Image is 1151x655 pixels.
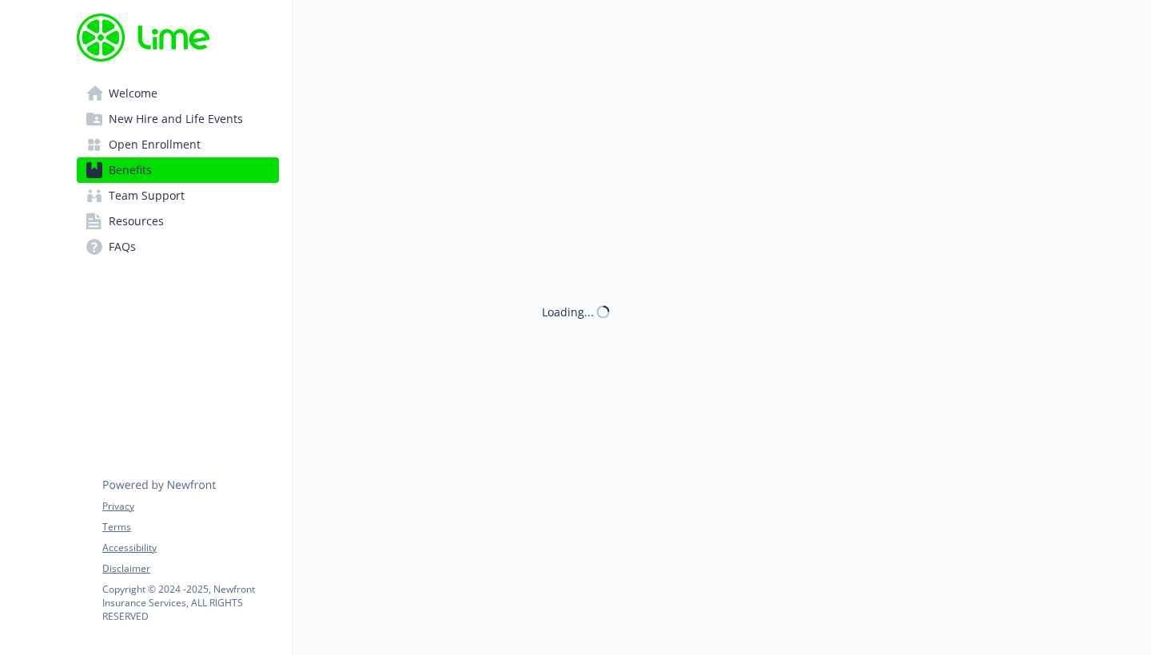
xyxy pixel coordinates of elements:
[77,157,279,183] a: Benefits
[102,541,278,555] a: Accessibility
[77,183,279,208] a: Team Support
[542,304,594,320] div: Loading...
[77,81,279,106] a: Welcome
[109,132,201,157] span: Open Enrollment
[109,106,243,132] span: New Hire and Life Events
[109,208,164,234] span: Resources
[102,499,278,514] a: Privacy
[102,562,278,576] a: Disclaimer
[77,132,279,157] a: Open Enrollment
[102,582,278,623] p: Copyright © 2024 - 2025 , Newfront Insurance Services, ALL RIGHTS RESERVED
[109,157,152,183] span: Benefits
[109,234,136,260] span: FAQs
[77,234,279,260] a: FAQs
[102,520,278,534] a: Terms
[109,81,157,106] span: Welcome
[77,208,279,234] a: Resources
[109,183,185,208] span: Team Support
[77,106,279,132] a: New Hire and Life Events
